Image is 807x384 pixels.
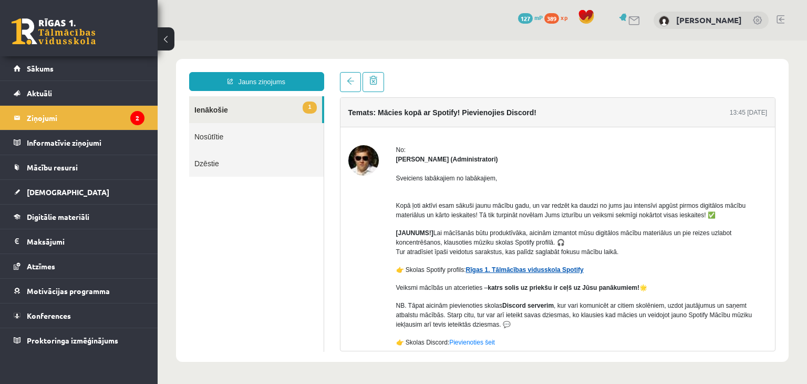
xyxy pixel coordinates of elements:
[518,13,543,22] a: 127 mP
[32,83,166,109] a: Nosūtītie
[239,189,276,196] strong: [JAUNUMS!]
[239,133,610,143] p: Sveiciens labākajiem no labākajiem,
[561,13,567,22] span: xp
[27,187,109,197] span: [DEMOGRAPHIC_DATA]
[239,225,610,234] p: 👉 Skolas Spotify profils:
[130,111,144,125] i: 2
[27,229,144,254] legend: Maksājumi
[14,304,144,328] a: Konferences
[27,130,144,155] legend: Informatīvie ziņojumi
[239,260,610,289] p: NB. Tāpat aicinām pievienoties skolas , kur vari komunicēt ar citiem skolēniem, uzdot jautājumus ...
[239,115,340,123] strong: [PERSON_NAME] (Administratori)
[191,105,221,135] img: Ivo Čapiņš
[32,109,166,136] a: Dzēstie
[14,279,144,303] a: Motivācijas programma
[27,212,89,221] span: Digitālie materiāli
[145,61,159,73] span: 1
[659,16,669,26] img: Sendija Ivanova
[239,242,610,252] p: Veiksmi mācībās un atcerieties – 🌟
[32,32,167,50] a: Jauns ziņojums
[676,15,742,25] a: [PERSON_NAME]
[14,328,144,352] a: Proktoringa izmēģinājums
[14,180,144,204] a: [DEMOGRAPHIC_DATA]
[27,311,71,320] span: Konferences
[544,13,573,22] a: 389 xp
[27,336,118,345] span: Proktoringa izmēģinājums
[14,106,144,130] a: Ziņojumi2
[27,106,144,130] legend: Ziņojumi
[239,151,610,179] p: Kopā ļoti aktīvi esam sākuši jaunu mācību gadu, un var redzēt ka daudzi no jums jau intensīvi apg...
[239,188,610,216] p: Lai mācīšanās būtu produktīvāka, aicinām izmantot mūsu digitālos mācību materiālus un pie reizes ...
[27,163,78,172] span: Mācību resursi
[14,229,144,254] a: Maksājumi
[32,56,164,83] a: 1Ienākošie
[534,13,543,22] span: mP
[14,205,144,229] a: Digitālie materiāli
[572,67,609,77] div: 13:45 [DATE]
[14,155,144,179] a: Mācību resursi
[308,226,426,233] a: Rīgas 1. Tālmācības vidusskola Spotify
[12,18,96,45] a: Rīgas 1. Tālmācības vidusskola
[191,68,379,76] h4: Temats: Mācies kopā ar Spotify! Pievienojies Discord!
[518,13,533,24] span: 127
[27,261,55,271] span: Atzīmes
[544,13,559,24] span: 389
[14,56,144,80] a: Sākums
[27,64,54,73] span: Sākums
[14,130,144,155] a: Informatīvie ziņojumi
[14,81,144,105] a: Aktuāli
[14,254,144,278] a: Atzīmes
[27,88,52,98] span: Aktuāli
[345,261,396,269] strong: Discord serverim
[239,105,610,114] div: No:
[330,244,482,251] strong: katrs solis uz priekšu ir ceļš uz Jūsu panākumiem!
[292,298,337,306] a: Pievienoties šeit
[239,297,610,307] p: 👉 Skolas Discord:
[27,286,110,296] span: Motivācijas programma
